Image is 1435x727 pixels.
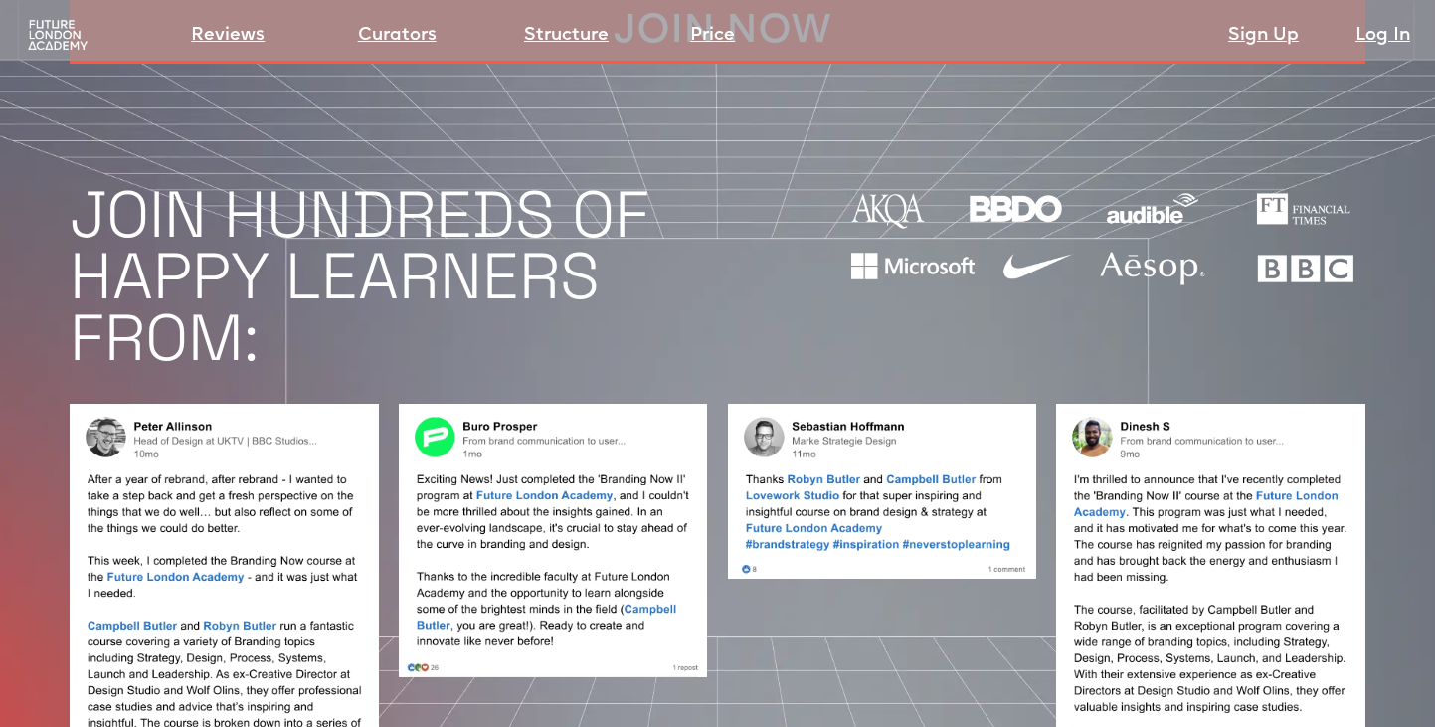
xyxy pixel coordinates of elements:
a: Log In [1355,22,1410,50]
a: Structure [524,22,609,50]
h1: JOIN HUNDREDS OF HAPPY LEARNERS FROM: [70,184,784,369]
a: Sign Up [1228,22,1299,50]
a: Curators [358,22,437,50]
a: Price [690,22,735,50]
a: Reviews [191,22,265,50]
